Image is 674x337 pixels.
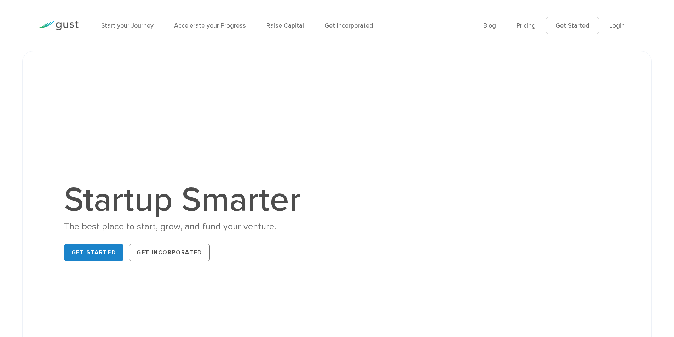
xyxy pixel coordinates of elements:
[64,183,308,217] h1: Startup Smarter
[129,244,210,261] a: Get Incorporated
[517,22,536,29] a: Pricing
[174,22,246,29] a: Accelerate your Progress
[483,22,496,29] a: Blog
[609,22,625,29] a: Login
[64,221,308,233] div: The best place to start, grow, and fund your venture.
[546,17,599,34] a: Get Started
[324,22,373,29] a: Get Incorporated
[39,21,79,30] img: Gust Logo
[266,22,304,29] a: Raise Capital
[101,22,154,29] a: Start your Journey
[64,244,124,261] a: Get Started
